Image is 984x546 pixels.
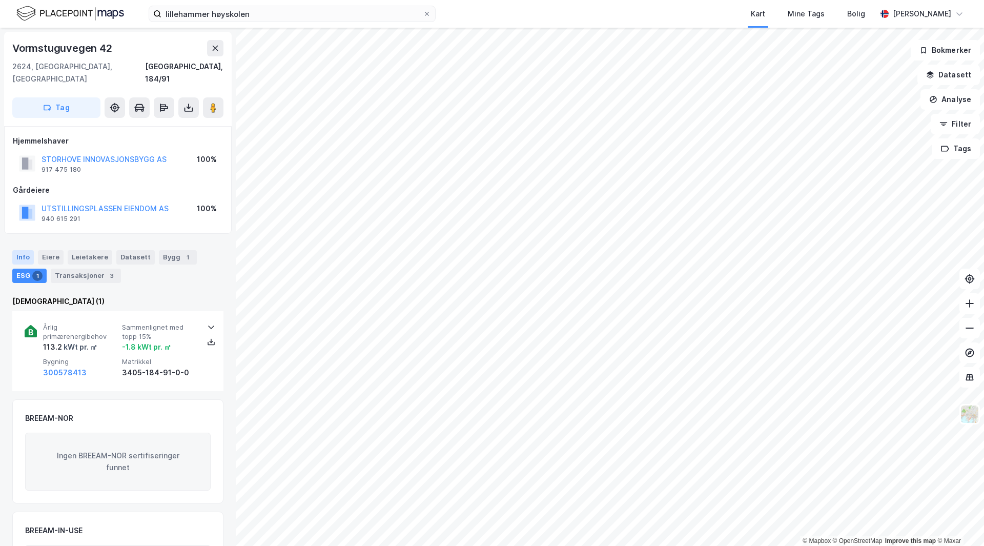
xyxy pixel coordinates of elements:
[62,341,97,353] div: kWt pr. ㎡
[920,89,980,110] button: Analyse
[68,250,112,265] div: Leietakere
[893,8,951,20] div: [PERSON_NAME]
[911,40,980,60] button: Bokmerker
[25,433,211,491] div: Ingen BREEAM-NOR sertifiseringer funnet
[25,412,73,424] div: BREEAM-NOR
[13,184,223,196] div: Gårdeiere
[751,8,765,20] div: Kart
[933,497,984,546] div: Kontrollprogram for chat
[122,357,197,366] span: Matrikkel
[32,271,43,281] div: 1
[122,323,197,341] span: Sammenlignet med topp 15%
[159,250,197,265] div: Bygg
[43,357,118,366] span: Bygning
[885,537,936,544] a: Improve this map
[933,497,984,546] iframe: Chat Widget
[12,269,47,283] div: ESG
[960,405,979,424] img: Z
[803,537,831,544] a: Mapbox
[116,250,155,265] div: Datasett
[42,215,80,223] div: 940 615 291
[197,203,217,215] div: 100%
[51,269,121,283] div: Transaksjoner
[12,40,114,56] div: Vormstuguvegen 42
[122,367,197,379] div: 3405-184-91-0-0
[43,367,87,379] button: 300578413
[12,97,100,118] button: Tag
[932,138,980,159] button: Tags
[122,341,171,353] div: -1.8 kWt pr. ㎡
[16,5,124,23] img: logo.f888ab2527a4732fd821a326f86c7f29.svg
[847,8,865,20] div: Bolig
[197,153,217,166] div: 100%
[145,60,223,85] div: [GEOGRAPHIC_DATA], 184/91
[12,60,145,85] div: 2624, [GEOGRAPHIC_DATA], [GEOGRAPHIC_DATA]
[161,6,423,22] input: Søk på adresse, matrikkel, gårdeiere, leietakere eller personer
[917,65,980,85] button: Datasett
[931,114,980,134] button: Filter
[43,341,97,353] div: 113.2
[25,524,83,537] div: BREEAM-IN-USE
[43,323,118,341] span: Årlig primærenergibehov
[107,271,117,281] div: 3
[42,166,81,174] div: 917 475 180
[38,250,64,265] div: Eiere
[788,8,825,20] div: Mine Tags
[12,250,34,265] div: Info
[833,537,883,544] a: OpenStreetMap
[182,252,193,262] div: 1
[12,295,223,308] div: [DEMOGRAPHIC_DATA] (1)
[13,135,223,147] div: Hjemmelshaver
